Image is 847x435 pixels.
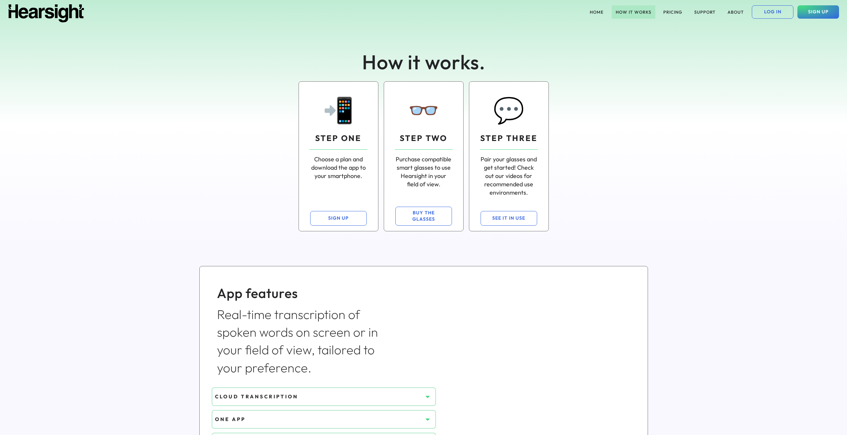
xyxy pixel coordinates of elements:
button: BUY THE GLASSES [395,207,452,226]
button: SIGN UP [310,211,367,226]
button: ABOUT [724,5,748,19]
div: 👓 [408,92,439,127]
button: HOW IT WORKS [612,5,655,19]
div: Real-time transcription of spoken words on screen or in your field of view, tailored to your pref... [217,306,393,377]
img: Hearsight app preview screens [447,310,636,423]
button: SIGN UP [797,5,839,19]
div: CLOUD TRANSCRIPTION [215,393,423,400]
div: 📲 [323,92,354,127]
button: SUPPORT [690,5,720,19]
div: Purchase compatible smart glasses to use Hearsight in your field of view. [395,155,453,189]
div: ONE APP [215,416,423,423]
div: App features [217,284,393,302]
div: STEP TWO [400,133,447,144]
button: HOME [586,5,608,19]
div: Choose a plan and download the app to your smartphone. [310,155,367,180]
button: PRICING [659,5,686,19]
button: LOG IN [752,5,793,19]
div: 💬 [493,92,525,127]
div: STEP THREE [480,133,537,144]
div: STEP ONE [315,133,361,144]
div: How it works. [324,48,524,76]
img: Hearsight logo [8,4,85,22]
div: Pair your glasses and get started! Check out our videos for recommended use environments. [480,155,538,197]
button: SEE IT IN USE [481,211,537,226]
